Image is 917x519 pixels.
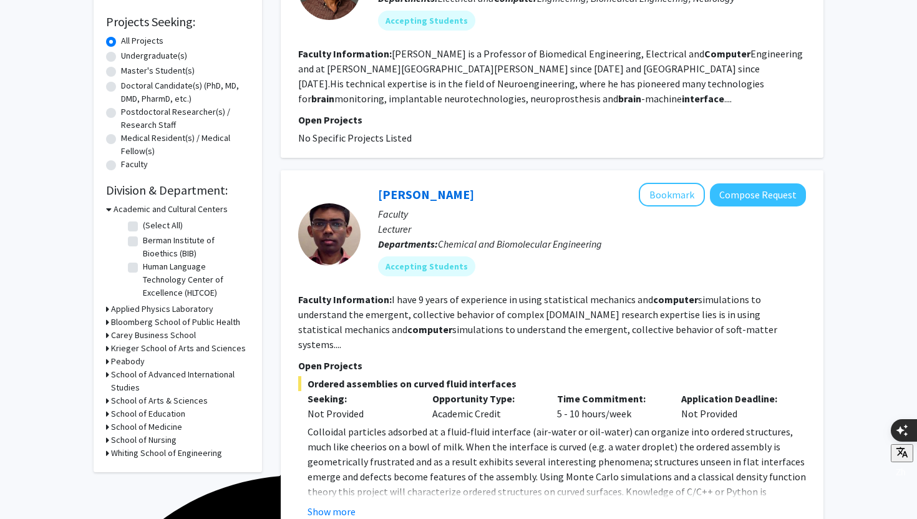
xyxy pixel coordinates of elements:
[308,391,414,406] p: Seeking:
[111,420,182,434] h3: School of Medicine
[111,447,222,460] h3: Whiting School of Engineering
[121,64,195,77] label: Master's Student(s)
[298,358,806,373] p: Open Projects
[106,183,250,198] h2: Division & Department:
[378,187,474,202] a: [PERSON_NAME]
[143,234,246,260] label: Berman Institute of Bioethics (BIB)
[121,49,187,62] label: Undergraduate(s)
[672,391,797,421] div: Not Provided
[653,293,698,306] b: computer
[378,206,806,221] p: Faculty
[114,203,228,216] h3: Academic and Cultural Centers
[308,424,806,514] p: Colloidal particles adsorbed at a fluid-fluid interface (air-water or oil-water) can organize int...
[681,391,787,406] p: Application Deadline:
[298,47,392,60] b: Faculty Information:
[308,406,414,421] div: Not Provided
[143,260,246,299] label: Human Language Technology Center of Excellence (HLTCOE)
[9,463,53,510] iframe: Chat
[710,183,806,206] button: Compose Request to John Edison
[298,293,777,351] fg-read-more: I have 9 years of experience in using statistical mechanics and simulations to understand the eme...
[111,329,196,342] h3: Carey Business School
[639,183,705,206] button: Add John Edison to Bookmarks
[121,79,250,105] label: Doctoral Candidate(s) (PhD, MD, DMD, PharmD, etc.)
[378,221,806,236] p: Lecturer
[111,342,246,355] h3: Krieger School of Arts and Sciences
[298,132,412,144] span: No Specific Projects Listed
[111,316,240,329] h3: Bloomberg School of Public Health
[298,376,806,391] span: Ordered assemblies on curved fluid interfaces
[682,92,724,105] b: interface
[548,391,672,421] div: 5 - 10 hours/week
[111,368,250,394] h3: School of Advanced International Studies
[143,219,183,232] label: (Select All)
[378,238,438,250] b: Departments:
[378,256,475,276] mat-chip: Accepting Students
[432,391,538,406] p: Opportunity Type:
[111,394,208,407] h3: School of Arts & Sciences
[618,92,641,105] b: brain
[423,391,548,421] div: Academic Credit
[557,391,663,406] p: Time Commitment:
[111,355,145,368] h3: Peabody
[378,11,475,31] mat-chip: Accepting Students
[308,504,356,519] button: Show more
[311,92,334,105] b: brain
[106,14,250,29] h2: Projects Seeking:
[704,47,750,60] b: Computer
[111,434,177,447] h3: School of Nursing
[111,407,185,420] h3: School of Education
[121,132,250,158] label: Medical Resident(s) / Medical Fellow(s)
[298,112,806,127] p: Open Projects
[121,34,163,47] label: All Projects
[111,303,213,316] h3: Applied Physics Laboratory
[298,293,392,306] b: Faculty Information:
[438,238,602,250] span: Chemical and Biomolecular Engineering
[121,105,250,132] label: Postdoctoral Researcher(s) / Research Staff
[407,323,452,336] b: computer
[298,47,803,105] fg-read-more: [PERSON_NAME] is a Professor of Biomedical Engineering, Electrical and Engineering and at [PERSON...
[121,158,148,171] label: Faculty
